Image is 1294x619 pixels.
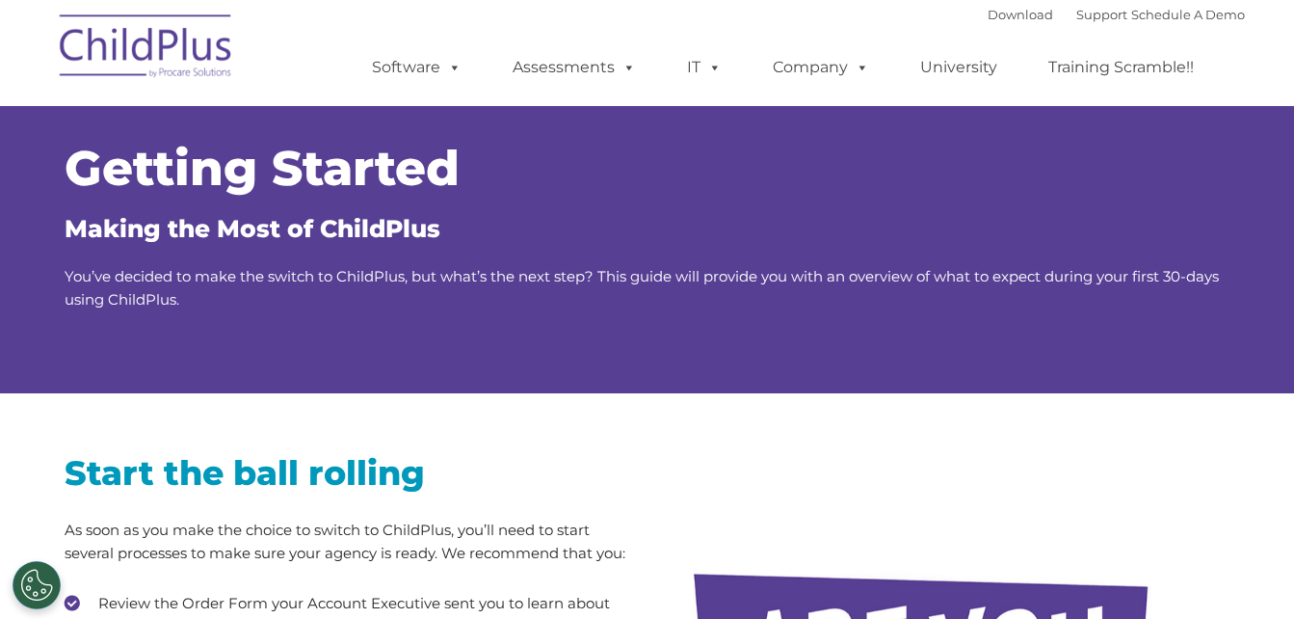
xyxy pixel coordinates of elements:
span: You’ve decided to make the switch to ChildPlus, but what’s the next step? This guide will provide... [65,267,1219,309]
a: University [901,48,1017,87]
a: Training Scramble!! [1029,48,1213,87]
span: Getting Started [65,139,460,198]
p: As soon as you make the choice to switch to ChildPlus, you’ll need to start several processes to ... [65,519,633,565]
span: Making the Most of ChildPlus [65,214,440,243]
button: Cookies Settings [13,561,61,609]
a: IT [668,48,741,87]
a: Company [753,48,888,87]
a: Software [353,48,481,87]
a: Assessments [493,48,655,87]
h2: Start the ball rolling [65,451,633,495]
a: Download [988,7,1053,22]
font: | [988,7,1245,22]
a: Schedule A Demo [1131,7,1245,22]
a: Support [1076,7,1127,22]
img: ChildPlus by Procare Solutions [50,1,243,97]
